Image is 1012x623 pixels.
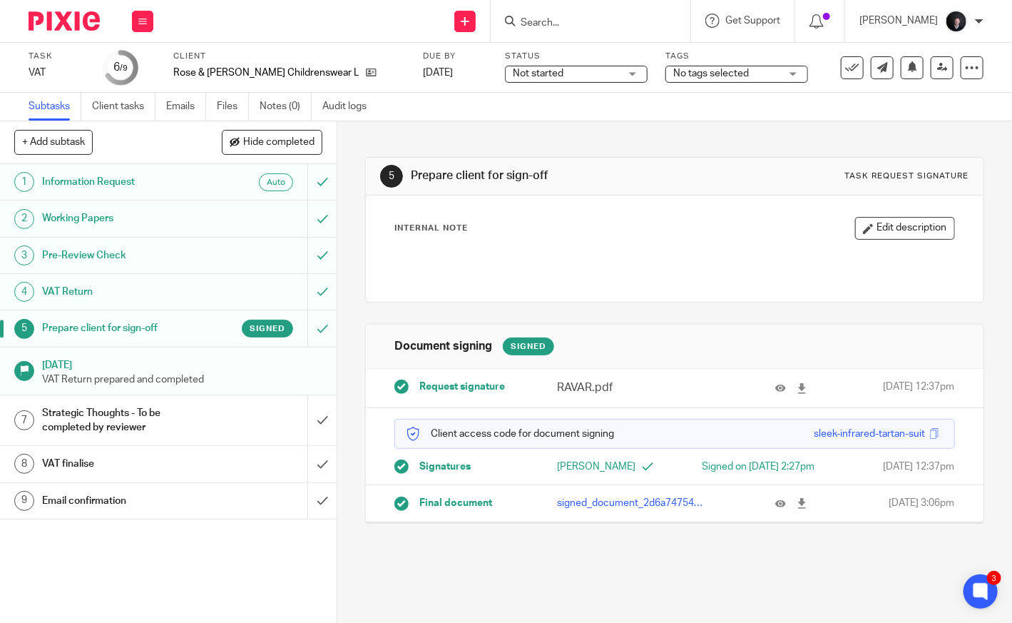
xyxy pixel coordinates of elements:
[845,171,969,182] div: Task request signature
[411,168,705,183] h1: Prepare client for sign-off
[394,223,468,234] p: Internal Note
[419,380,505,394] span: Request signature
[42,281,210,303] h1: VAT Return
[380,165,403,188] div: 5
[29,93,81,121] a: Subtasks
[14,410,34,430] div: 7
[423,68,453,78] span: [DATE]
[859,14,938,28] p: [PERSON_NAME]
[14,209,34,229] div: 2
[423,51,487,62] label: Due by
[173,51,405,62] label: Client
[503,338,554,355] div: Signed
[42,171,210,193] h1: Information Request
[259,173,293,191] div: Auto
[166,93,206,121] a: Emails
[260,93,312,121] a: Notes (0)
[42,208,210,229] h1: Working Papers
[884,460,955,474] span: [DATE] 12:37pm
[14,491,34,511] div: 9
[406,427,614,441] p: Client access code for document signing
[697,460,814,474] div: Signed on [DATE] 2:27pm
[505,51,648,62] label: Status
[855,217,955,240] button: Edit description
[14,245,34,265] div: 3
[513,69,563,78] span: Not started
[557,380,707,396] p: RAVAR.pdf
[42,318,210,339] h1: Prepare client for sign-off
[14,282,34,302] div: 4
[419,460,471,474] span: Signatures
[322,93,377,121] a: Audit logs
[884,380,955,396] span: [DATE] 12:37pm
[222,130,322,154] button: Hide completed
[217,93,249,121] a: Files
[92,93,155,121] a: Client tasks
[14,130,93,154] button: + Add subtask
[419,496,492,510] span: Final document
[673,69,749,78] span: No tags selected
[42,245,210,266] h1: Pre-Review Check
[519,17,648,30] input: Search
[725,16,780,26] span: Get Support
[945,10,968,33] img: 455A2509.jpg
[42,490,210,512] h1: Email confirmation
[665,51,808,62] label: Tags
[113,59,128,76] div: 6
[42,355,322,373] h1: [DATE]
[29,66,86,80] div: VAT
[42,402,210,439] h1: Strategic Thoughts - To be completed by reviewer
[243,137,315,148] span: Hide completed
[42,453,210,475] h1: VAT finalise
[120,64,128,72] small: /9
[42,373,322,387] p: VAT Return prepared and completed
[814,427,926,441] div: sleek-infrared-tartan-suit
[14,319,34,339] div: 5
[557,496,707,510] p: signed_document_2d6a7475431240a599b968373374022e.pdf
[394,339,492,354] h1: Document signing
[29,51,86,62] label: Task
[889,496,955,510] span: [DATE] 3:06pm
[14,172,34,192] div: 1
[29,11,100,31] img: Pixie
[987,571,1001,585] div: 3
[14,454,34,474] div: 8
[250,323,285,335] span: Signed
[173,66,359,80] p: Rose & [PERSON_NAME] Childrenswear Limited
[557,460,675,474] p: [PERSON_NAME]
